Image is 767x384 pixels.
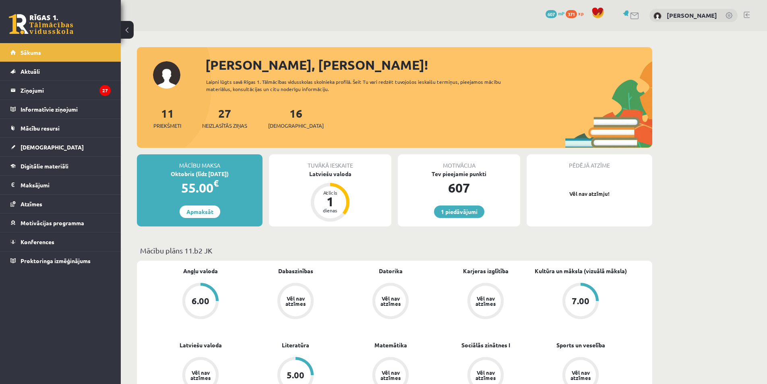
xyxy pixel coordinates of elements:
[10,100,111,118] a: Informatīvie ziņojumi
[535,267,627,275] a: Kultūra un māksla (vizuālā māksla)
[21,162,68,170] span: Digitālie materiāli
[10,232,111,251] a: Konferences
[531,190,648,198] p: Vēl nav atzīmju!
[248,283,343,321] a: Vēl nav atzīmes
[21,100,111,118] legend: Informatīvie ziņojumi
[578,10,583,17] span: xp
[21,257,91,264] span: Proktoringa izmēģinājums
[343,283,438,321] a: Vēl nav atzīmes
[21,176,111,194] legend: Maksājumi
[10,119,111,137] a: Mācību resursi
[572,297,589,305] div: 7.00
[180,205,220,218] a: Apmaksāt
[527,154,652,170] div: Pēdējā atzīme
[99,85,111,96] i: 27
[653,12,662,20] img: Marks Daniels Legzdiņš
[282,341,309,349] a: Literatūra
[10,195,111,213] a: Atzīmes
[153,283,248,321] a: 6.00
[474,370,497,380] div: Vēl nav atzīmes
[21,219,84,226] span: Motivācijas programma
[269,154,391,170] div: Tuvākā ieskaite
[546,10,564,17] a: 607 mP
[379,267,403,275] a: Datorika
[533,283,628,321] a: 7.00
[10,176,111,194] a: Maksājumi
[566,10,587,17] a: 371 xp
[153,122,181,130] span: Priekšmeti
[10,251,111,270] a: Proktoringa izmēģinājums
[10,157,111,175] a: Digitālie materiāli
[21,49,41,56] span: Sākums
[463,267,509,275] a: Karjeras izglītība
[434,205,484,218] a: 1 piedāvājumi
[10,62,111,81] a: Aktuāli
[140,245,649,256] p: Mācību plāns 11.b2 JK
[461,341,510,349] a: Sociālās zinātnes I
[398,154,520,170] div: Motivācija
[438,283,533,321] a: Vēl nav atzīmes
[137,170,263,178] div: Oktobris (līdz [DATE])
[21,125,60,132] span: Mācību resursi
[566,10,577,18] span: 371
[268,122,324,130] span: [DEMOGRAPHIC_DATA]
[21,238,54,245] span: Konferences
[398,178,520,197] div: 607
[192,297,209,305] div: 6.00
[379,296,402,306] div: Vēl nav atzīmes
[21,81,111,100] legend: Ziņojumi
[21,68,40,75] span: Aktuāli
[474,296,497,306] div: Vēl nav atzīmes
[206,78,515,93] div: Laipni lūgts savā Rīgas 1. Tālmācības vidusskolas skolnieka profilā. Šeit Tu vari redzēt tuvojošo...
[398,170,520,178] div: Tev pieejamie punkti
[202,122,247,130] span: Neizlasītās ziņas
[546,10,557,18] span: 607
[9,14,73,34] a: Rīgas 1. Tālmācības vidusskola
[556,341,605,349] a: Sports un veselība
[374,341,407,349] a: Matemātika
[667,11,717,19] a: [PERSON_NAME]
[205,55,652,75] div: [PERSON_NAME], [PERSON_NAME]!
[569,370,592,380] div: Vēl nav atzīmes
[558,10,564,17] span: mP
[318,208,342,213] div: dienas
[213,177,219,189] span: €
[180,341,222,349] a: Latviešu valoda
[10,43,111,62] a: Sākums
[183,267,218,275] a: Angļu valoda
[269,170,391,223] a: Latviešu valoda Atlicis 1 dienas
[10,81,111,100] a: Ziņojumi27
[268,106,324,130] a: 16[DEMOGRAPHIC_DATA]
[137,178,263,197] div: 55.00
[284,296,307,306] div: Vēl nav atzīmes
[10,138,111,156] a: [DEMOGRAPHIC_DATA]
[269,170,391,178] div: Latviešu valoda
[318,195,342,208] div: 1
[287,371,304,380] div: 5.00
[153,106,181,130] a: 11Priekšmeti
[202,106,247,130] a: 27Neizlasītās ziņas
[379,370,402,380] div: Vēl nav atzīmes
[278,267,313,275] a: Dabaszinības
[21,143,84,151] span: [DEMOGRAPHIC_DATA]
[21,200,42,208] span: Atzīmes
[137,154,263,170] div: Mācību maksa
[318,190,342,195] div: Atlicis
[189,370,212,380] div: Vēl nav atzīmes
[10,214,111,232] a: Motivācijas programma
